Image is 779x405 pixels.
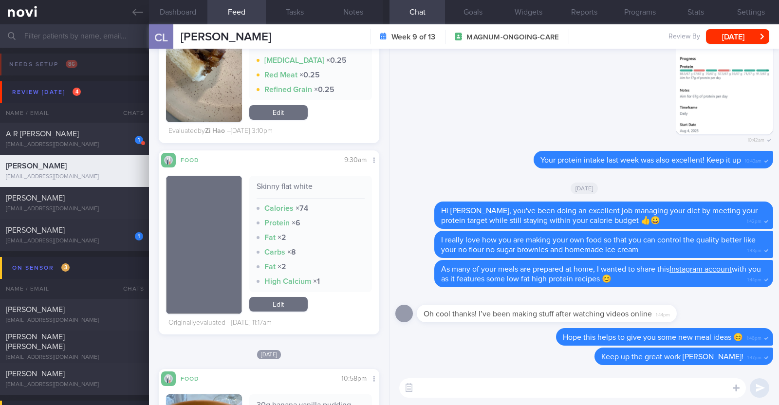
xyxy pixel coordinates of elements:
[168,127,273,136] div: Evaluated by – [DATE] 3:10pm
[6,194,65,202] span: [PERSON_NAME]
[747,245,761,254] span: 1:43pm
[257,350,281,359] span: [DATE]
[326,56,347,64] strong: × 0.25
[6,333,65,350] span: [PERSON_NAME] [PERSON_NAME]
[10,261,72,275] div: On sensor
[747,134,764,144] span: 10:42am
[668,33,700,41] span: Review By
[747,274,761,283] span: 1:44pm
[745,155,761,165] span: 10:43am
[168,319,272,328] div: Originally evaluated – [DATE] 11:17am
[424,310,652,318] span: Oh cool thanks! I’ve been making stuff after watching videos online
[264,234,276,241] strong: Fat
[601,353,743,361] span: Keep up the great work [PERSON_NAME]!
[143,18,179,56] div: CL
[264,277,311,285] strong: High Calcium
[264,71,297,79] strong: Red Meat
[6,141,143,148] div: [EMAIL_ADDRESS][DOMAIN_NAME]
[571,183,598,194] span: [DATE]
[73,88,81,96] span: 4
[278,234,286,241] strong: × 2
[249,297,308,312] a: Edit
[264,263,276,271] strong: Fat
[669,265,732,273] a: Instagram account
[176,155,215,164] div: Food
[10,86,83,99] div: Review [DATE]
[540,156,741,164] span: Your protein intake last week was also excellent! Keep it up
[176,374,215,382] div: Food
[6,317,143,324] div: [EMAIL_ADDRESS][DOMAIN_NAME]
[313,277,320,285] strong: × 1
[7,58,80,71] div: Needs setup
[135,136,143,144] div: 1
[6,226,65,234] span: [PERSON_NAME]
[6,173,143,181] div: [EMAIL_ADDRESS][DOMAIN_NAME]
[264,219,290,227] strong: Protein
[61,263,70,272] span: 3
[747,216,761,225] span: 1:42pm
[6,354,143,361] div: [EMAIL_ADDRESS][DOMAIN_NAME]
[264,56,324,64] strong: [MEDICAL_DATA]
[292,219,300,227] strong: × 6
[563,333,743,341] span: Hope this helps to give you some new meal ideas 😊
[110,103,149,123] div: Chats
[278,263,286,271] strong: × 2
[747,352,761,361] span: 1:47pm
[6,205,143,213] div: [EMAIL_ADDRESS][DOMAIN_NAME]
[299,71,320,79] strong: × 0.25
[287,248,296,256] strong: × 8
[257,182,365,199] div: Skinny flat white
[6,306,65,313] span: [PERSON_NAME]
[205,128,225,134] strong: Zi Hao
[341,375,367,382] span: 10:58pm
[296,204,308,212] strong: × 74
[747,332,761,342] span: 1:46pm
[264,86,312,93] strong: Refined Grain
[6,381,143,388] div: [EMAIL_ADDRESS][DOMAIN_NAME]
[264,204,294,212] strong: Calories
[264,248,285,256] strong: Carbs
[441,207,758,224] span: Hi [PERSON_NAME], you've been doing an excellent job managing your diet by meeting your protein t...
[466,33,559,42] span: MAGNUM-ONGOING-CARE
[249,105,308,120] a: Edit
[391,32,435,42] strong: Week 9 of 13
[706,29,769,44] button: [DATE]
[441,265,761,283] span: As many of your meals are prepared at home, I wanted to share this with you as it features some l...
[656,309,670,318] span: 1:44pm
[6,162,67,170] span: [PERSON_NAME]
[441,236,756,254] span: I really love how you are making your own food so that you can control the quality better like yo...
[6,130,79,138] span: A R [PERSON_NAME]
[135,232,143,240] div: 1
[676,37,773,155] img: Photo by Charlotte Tan
[6,370,65,378] span: [PERSON_NAME]
[66,60,77,68] span: 86
[110,279,149,298] div: Chats
[314,86,334,93] strong: × 0.25
[166,176,242,314] img: Skinny flat white
[344,157,367,164] span: 9:30am
[6,238,143,245] div: [EMAIL_ADDRESS][DOMAIN_NAME]
[181,31,271,43] span: [PERSON_NAME]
